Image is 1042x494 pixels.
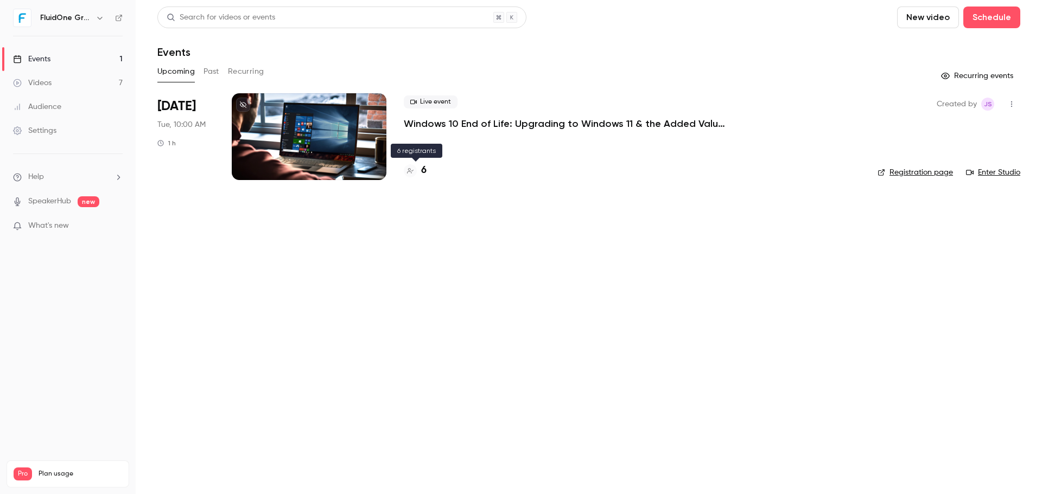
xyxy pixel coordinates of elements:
[157,46,190,59] h1: Events
[878,167,953,178] a: Registration page
[13,78,52,88] div: Videos
[13,54,50,65] div: Events
[404,95,458,108] span: Live event
[157,98,196,115] span: [DATE]
[28,171,44,183] span: Help
[984,98,992,111] span: JS
[421,163,427,178] h4: 6
[404,163,427,178] a: 6
[204,63,219,80] button: Past
[13,171,123,183] li: help-dropdown-opener
[110,221,123,231] iframe: Noticeable Trigger
[78,196,99,207] span: new
[966,167,1020,178] a: Enter Studio
[14,467,32,480] span: Pro
[897,7,959,28] button: New video
[937,98,977,111] span: Created by
[14,9,31,27] img: FluidOne Group
[28,220,69,232] span: What's new
[936,67,1020,85] button: Recurring events
[28,196,71,207] a: SpeakerHub
[157,139,176,147] div: 1 h
[981,98,994,111] span: Josh Slinger
[157,63,195,80] button: Upcoming
[13,125,56,136] div: Settings
[39,470,122,478] span: Plan usage
[167,12,275,23] div: Search for videos or events
[404,117,729,130] a: Windows 10 End of Life: Upgrading to Windows 11 & the Added Value of Business Premium
[157,119,206,130] span: Tue, 10:00 AM
[228,63,264,80] button: Recurring
[40,12,91,23] h6: FluidOne Group
[157,93,214,180] div: Sep 9 Tue, 10:00 AM (Europe/London)
[963,7,1020,28] button: Schedule
[13,101,61,112] div: Audience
